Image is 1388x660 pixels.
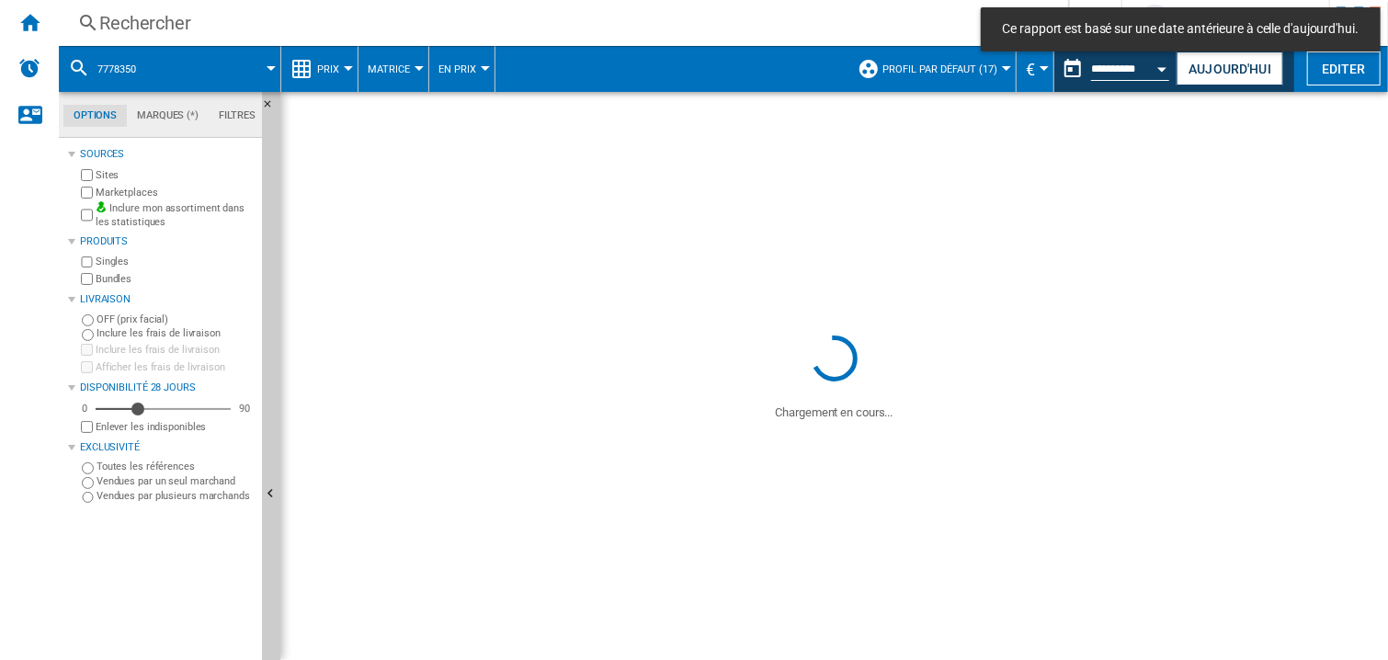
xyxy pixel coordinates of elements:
span: 7778350 [97,63,136,75]
span: Ce rapport est basé sur une date antérieure à celle d'aujourd'hui. [997,20,1364,39]
div: 0 [77,402,92,415]
div: Prix [290,46,348,92]
span: Profil par défaut (17) [882,63,997,75]
label: Vendues par un seul marchand [97,474,255,488]
input: Bundles [81,273,93,285]
input: Sites [81,169,93,181]
label: Inclure les frais de livraison [96,343,255,357]
div: Disponibilité 28 Jours [80,381,255,395]
div: 7778350 [68,46,271,92]
input: Afficher les frais de livraison [81,421,93,433]
label: Enlever les indisponibles [96,420,255,434]
button: En Prix [438,46,485,92]
md-menu: Currency [1017,46,1054,92]
label: Sites [96,168,255,182]
md-tab-item: Marques (*) [127,105,209,127]
button: 7778350 [97,46,154,92]
span: Prix [317,63,339,75]
button: Prix [317,46,348,92]
div: Ce rapport est basé sur une date antérieure à celle d'aujourd'hui. [1054,46,1173,92]
span: € [1026,60,1035,79]
input: Vendues par un seul marchand [82,477,94,489]
label: Afficher les frais de livraison [96,360,255,374]
label: Vendues par plusieurs marchands [97,489,255,503]
input: Toutes les références [82,462,94,474]
md-slider: Disponibilité [96,400,231,418]
label: Singles [96,255,255,268]
button: Profil par défaut (17) [882,46,1007,92]
input: Marketplaces [81,187,93,199]
label: OFF (prix facial) [97,313,255,326]
button: md-calendar [1054,51,1091,87]
md-tab-item: Options [63,105,127,127]
img: alerts-logo.svg [18,57,40,79]
ng-transclude: Chargement en cours... [776,405,893,419]
div: Profil par défaut (17) [858,46,1007,92]
div: Sources [80,147,255,162]
button: Aujourd'hui [1177,51,1283,85]
button: Open calendar [1146,50,1179,83]
label: Inclure les frais de livraison [97,326,255,340]
button: Masquer [262,92,284,125]
span: Matrice [368,63,410,75]
div: Exclusivité [80,440,255,455]
button: Matrice [368,46,419,92]
input: Singles [81,256,93,268]
label: Toutes les références [97,460,255,473]
input: Inclure mon assortiment dans les statistiques [81,204,93,227]
md-tab-item: Filtres [209,105,266,127]
label: Bundles [96,272,255,286]
div: Livraison [80,292,255,307]
input: Afficher les frais de livraison [81,361,93,373]
button: € [1026,46,1044,92]
input: Inclure les frais de livraison [81,344,93,356]
input: OFF (prix facial) [82,314,94,326]
div: 90 [234,402,255,415]
img: mysite-bg-18x18.png [96,201,107,212]
input: Vendues par plusieurs marchands [82,492,94,504]
span: En Prix [438,63,476,75]
input: Inclure les frais de livraison [82,329,94,341]
div: Rechercher [99,10,1020,36]
label: Marketplaces [96,186,255,199]
button: Editer [1307,51,1381,85]
label: Inclure mon assortiment dans les statistiques [96,201,255,230]
div: Produits [80,234,255,249]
